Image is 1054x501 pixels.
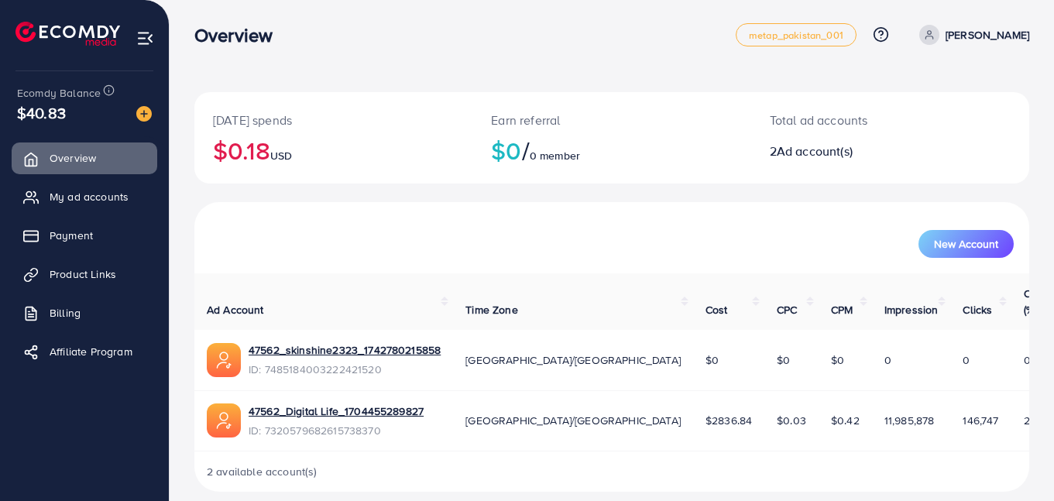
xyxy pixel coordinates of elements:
[963,302,992,317] span: Clicks
[884,302,939,317] span: Impression
[136,29,154,47] img: menu
[50,228,93,243] span: Payment
[207,403,241,438] img: ic-ads-acc.e4c84228.svg
[465,413,681,428] span: [GEOGRAPHIC_DATA]/[GEOGRAPHIC_DATA]
[249,423,424,438] span: ID: 7320579682615738370
[50,266,116,282] span: Product Links
[918,230,1014,258] button: New Account
[50,189,129,204] span: My ad accounts
[530,148,580,163] span: 0 member
[207,464,318,479] span: 2 available account(s)
[50,150,96,166] span: Overview
[12,336,157,367] a: Affiliate Program
[213,111,454,129] p: [DATE] spends
[770,144,942,159] h2: 2
[522,132,530,168] span: /
[17,85,101,101] span: Ecomdy Balance
[934,238,998,249] span: New Account
[17,101,66,124] span: $40.83
[491,111,732,129] p: Earn referral
[270,148,292,163] span: USD
[946,26,1029,44] p: [PERSON_NAME]
[136,106,152,122] img: image
[1024,286,1044,317] span: CTR (%)
[12,297,157,328] a: Billing
[249,362,441,377] span: ID: 7485184003222421520
[706,302,728,317] span: Cost
[1024,352,1031,368] span: 0
[736,23,857,46] a: metap_pakistan_001
[777,413,806,428] span: $0.03
[213,136,454,165] h2: $0.18
[249,342,441,358] a: 47562_skinshine2323_1742780215858
[12,142,157,173] a: Overview
[465,302,517,317] span: Time Zone
[50,305,81,321] span: Billing
[465,352,681,368] span: [GEOGRAPHIC_DATA]/[GEOGRAPHIC_DATA]
[249,403,424,419] a: 47562_Digital Life_1704455289827
[749,30,843,40] span: metap_pakistan_001
[884,413,935,428] span: 11,985,878
[15,22,120,46] img: logo
[777,302,797,317] span: CPC
[884,352,891,368] span: 0
[194,24,285,46] h3: Overview
[207,302,264,317] span: Ad Account
[12,181,157,212] a: My ad accounts
[777,352,790,368] span: $0
[50,344,132,359] span: Affiliate Program
[706,352,719,368] span: $0
[207,343,241,377] img: ic-ads-acc.e4c84228.svg
[913,25,1029,45] a: [PERSON_NAME]
[831,352,844,368] span: $0
[963,413,998,428] span: 146,747
[491,136,732,165] h2: $0
[12,220,157,251] a: Payment
[12,259,157,290] a: Product Links
[831,413,860,428] span: $0.42
[777,142,853,160] span: Ad account(s)
[706,413,752,428] span: $2836.84
[1024,413,1044,428] span: 2.78
[831,302,853,317] span: CPM
[963,352,970,368] span: 0
[770,111,942,129] p: Total ad accounts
